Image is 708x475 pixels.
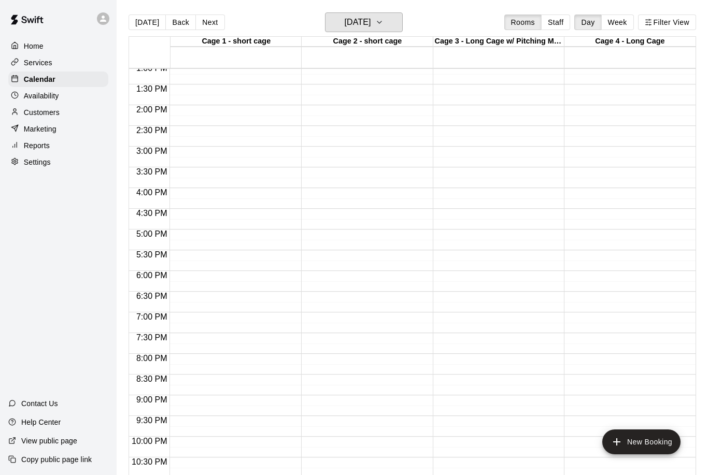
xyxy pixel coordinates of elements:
p: Help Center [21,417,61,427]
p: Customers [24,107,60,118]
span: 9:30 PM [134,416,170,425]
a: Reports [8,138,108,153]
p: Contact Us [21,398,58,409]
div: Cage 4 - Long Cage [564,37,696,47]
span: 4:00 PM [134,188,170,197]
p: Calendar [24,74,55,84]
span: 10:30 PM [129,457,169,466]
div: Cage 1 - short cage [171,37,302,47]
p: Marketing [24,124,56,134]
span: 6:30 PM [134,292,170,300]
a: Customers [8,105,108,120]
button: add [602,429,681,454]
span: 7:00 PM [134,312,170,321]
span: 6:00 PM [134,271,170,280]
span: 3:30 PM [134,167,170,176]
span: 2:30 PM [134,126,170,135]
button: Day [574,15,601,30]
p: Settings [24,157,51,167]
button: [DATE] [325,12,403,32]
a: Services [8,55,108,70]
h6: [DATE] [344,15,371,30]
span: 3:00 PM [134,147,170,155]
button: Filter View [638,15,696,30]
button: [DATE] [129,15,166,30]
button: Rooms [504,15,542,30]
span: 10:00 PM [129,437,169,445]
span: 5:00 PM [134,229,170,238]
p: Reports [24,140,50,151]
p: Home [24,41,44,51]
div: Cage 3 - Long Cage w/ Pitching Machine [433,37,564,47]
span: 9:00 PM [134,395,170,404]
span: 7:30 PM [134,333,170,342]
p: Services [24,57,52,68]
span: 1:30 PM [134,84,170,93]
p: View public page [21,436,77,446]
a: Settings [8,154,108,170]
a: Marketing [8,121,108,137]
button: Next [195,15,224,30]
div: Cage 2 - short cage [302,37,433,47]
span: 2:00 PM [134,105,170,114]
span: 5:30 PM [134,250,170,259]
button: Week [601,15,634,30]
p: Availability [24,91,59,101]
button: Staff [541,15,571,30]
a: Home [8,38,108,54]
a: Availability [8,88,108,104]
p: Copy public page link [21,454,92,465]
span: 4:30 PM [134,209,170,218]
span: 8:00 PM [134,354,170,363]
a: Calendar [8,71,108,87]
span: 8:30 PM [134,375,170,383]
button: Back [165,15,196,30]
